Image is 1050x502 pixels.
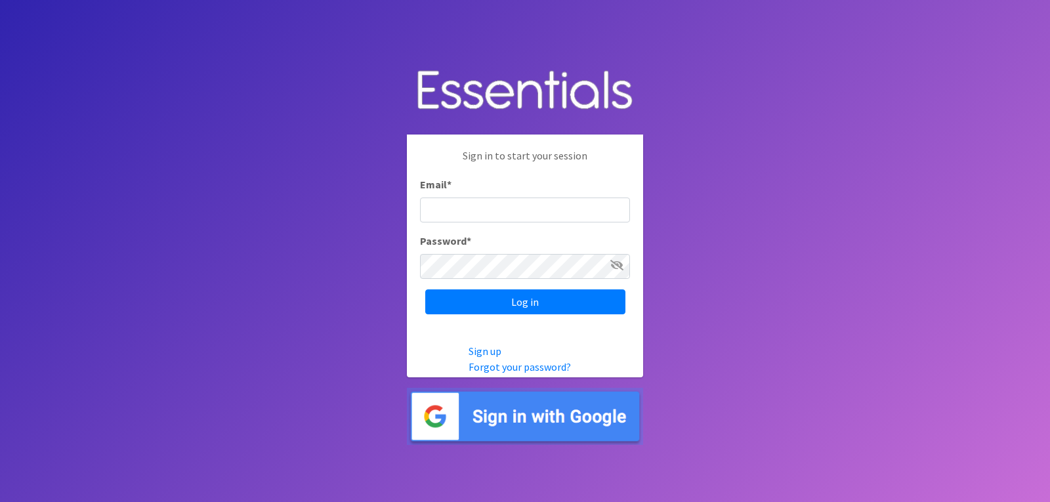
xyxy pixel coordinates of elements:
img: Human Essentials [407,57,643,125]
p: Sign in to start your session [420,148,630,177]
a: Sign up [469,345,501,358]
img: Sign in with Google [407,388,643,445]
input: Log in [425,289,625,314]
abbr: required [447,178,451,191]
a: Forgot your password? [469,360,571,373]
label: Password [420,233,471,249]
abbr: required [467,234,471,247]
label: Email [420,177,451,192]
